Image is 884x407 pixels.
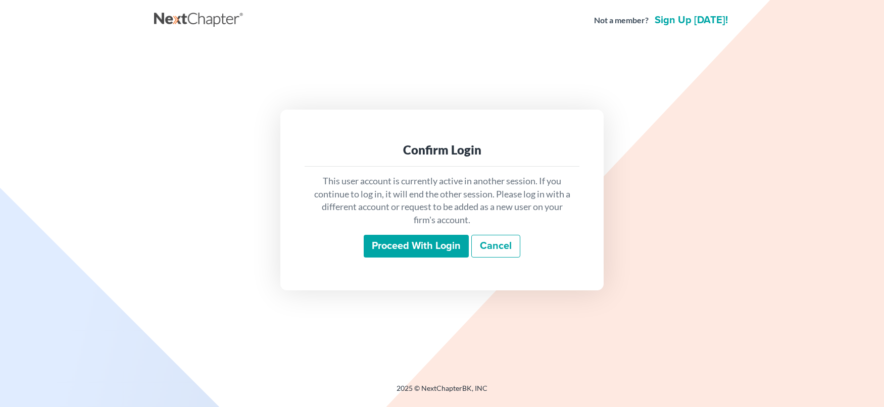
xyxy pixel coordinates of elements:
div: Confirm Login [313,142,571,158]
a: Sign up [DATE]! [653,15,730,25]
strong: Not a member? [594,15,649,26]
input: Proceed with login [364,235,469,258]
p: This user account is currently active in another session. If you continue to log in, it will end ... [313,175,571,227]
a: Cancel [471,235,520,258]
div: 2025 © NextChapterBK, INC [154,383,730,401]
